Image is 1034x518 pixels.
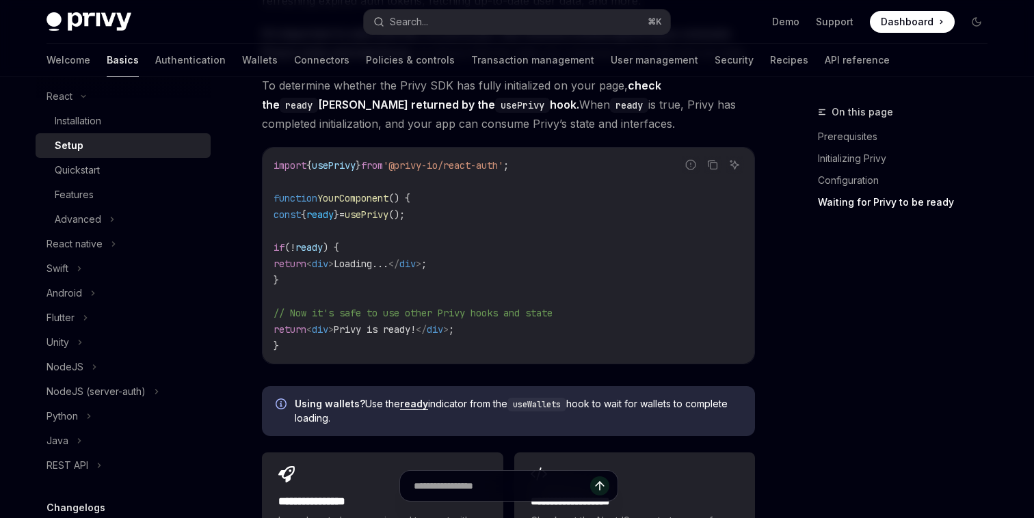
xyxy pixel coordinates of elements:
[312,159,356,172] span: usePrivy
[55,162,100,178] div: Quickstart
[334,323,416,336] span: Privy is ready!
[55,187,94,203] div: Features
[770,44,808,77] a: Recipes
[47,383,146,400] div: NodeJS (server-auth)
[295,398,365,409] strong: Using wallets?
[421,258,427,270] span: ;
[47,285,82,301] div: Android
[301,208,306,221] span: {
[704,156,721,174] button: Copy the contents from the code block
[818,191,998,213] a: Waiting for Privy to be ready
[306,208,334,221] span: ready
[262,76,755,133] span: To determine whether the Privy SDK has fully initialized on your page, When is true, Privy has co...
[361,159,383,172] span: from
[36,133,211,158] a: Setup
[284,241,290,254] span: (
[388,192,410,204] span: () {
[274,208,301,221] span: const
[816,15,853,29] a: Support
[306,323,312,336] span: <
[47,433,68,449] div: Java
[276,398,289,412] svg: Info
[388,258,399,270] span: </
[328,258,334,270] span: >
[280,98,318,113] code: ready
[772,15,799,29] a: Demo
[306,159,312,172] span: {
[339,208,345,221] span: =
[317,192,388,204] span: YourComponent
[242,44,278,77] a: Wallets
[55,211,101,228] div: Advanced
[726,156,743,174] button: Ask AI
[36,182,211,207] a: Features
[274,159,306,172] span: import
[155,44,226,77] a: Authentication
[328,323,334,336] span: >
[274,274,279,286] span: }
[55,137,83,154] div: Setup
[295,241,323,254] span: ready
[345,208,388,221] span: usePrivy
[334,208,339,221] span: }
[274,307,553,319] span: // Now it's safe to use other Privy hooks and state
[323,241,339,254] span: ) {
[715,44,754,77] a: Security
[306,258,312,270] span: <
[416,323,427,336] span: </
[47,310,75,326] div: Flutter
[356,159,361,172] span: }
[274,340,279,352] span: }
[682,156,700,174] button: Report incorrect code
[47,260,68,277] div: Swift
[449,323,454,336] span: ;
[47,408,78,424] div: Python
[881,15,933,29] span: Dashboard
[590,476,609,495] button: Send message
[818,148,998,169] a: Initializing Privy
[47,500,105,516] h5: Changelogs
[825,44,890,77] a: API reference
[610,98,648,113] code: ready
[274,241,284,254] span: if
[388,208,405,221] span: ();
[648,16,662,27] span: ⌘ K
[47,236,103,252] div: React native
[399,258,416,270] span: div
[47,359,83,375] div: NodeJS
[366,44,455,77] a: Policies & controls
[495,98,550,113] code: usePrivy
[107,44,139,77] a: Basics
[818,169,998,191] a: Configuration
[471,44,594,77] a: Transaction management
[416,258,421,270] span: >
[818,126,998,148] a: Prerequisites
[294,44,349,77] a: Connectors
[400,398,428,410] a: ready
[274,323,306,336] span: return
[832,104,893,120] span: On this page
[611,44,698,77] a: User management
[312,323,328,336] span: div
[36,109,211,133] a: Installation
[290,241,295,254] span: !
[364,10,670,34] button: Search...⌘K
[55,113,101,129] div: Installation
[47,334,69,351] div: Unity
[47,457,88,474] div: REST API
[47,44,90,77] a: Welcome
[507,398,566,411] code: useWallets
[427,323,443,336] span: div
[503,159,509,172] span: ;
[870,11,955,33] a: Dashboard
[383,159,503,172] span: '@privy-io/react-auth'
[274,192,317,204] span: function
[390,14,428,30] div: Search...
[443,323,449,336] span: >
[966,11,987,33] button: Toggle dark mode
[36,158,211,182] a: Quickstart
[295,397,741,425] span: Use the indicator from the hook to wait for wallets to complete loading.
[334,258,388,270] span: Loading...
[274,258,306,270] span: return
[47,12,131,31] img: dark logo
